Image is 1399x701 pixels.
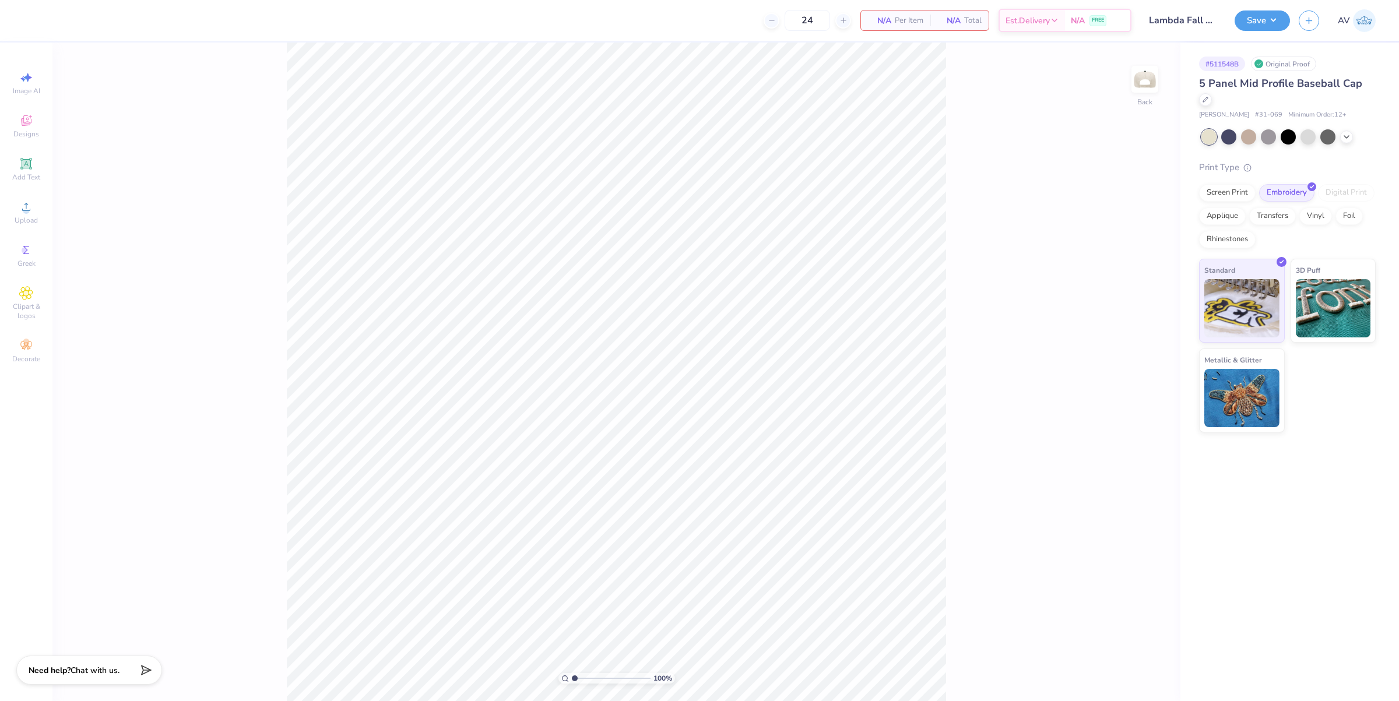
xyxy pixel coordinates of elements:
[13,129,39,139] span: Designs
[15,216,38,225] span: Upload
[1353,9,1376,32] img: Aargy Velasco
[1199,161,1376,174] div: Print Type
[17,259,36,268] span: Greek
[1199,57,1245,71] div: # 511548B
[1199,110,1249,120] span: [PERSON_NAME]
[1199,231,1256,248] div: Rhinestones
[1249,207,1296,225] div: Transfers
[1299,207,1332,225] div: Vinyl
[12,172,40,182] span: Add Text
[895,15,923,27] span: Per Item
[13,86,40,96] span: Image AI
[1071,15,1085,27] span: N/A
[1296,264,1320,276] span: 3D Puff
[1204,279,1280,337] img: Standard
[1338,9,1376,32] a: AV
[653,673,672,684] span: 100 %
[71,665,119,676] span: Chat with us.
[1338,14,1350,27] span: AV
[29,665,71,676] strong: Need help?
[868,15,891,27] span: N/A
[1335,207,1363,225] div: Foil
[1259,184,1314,202] div: Embroidery
[6,302,47,320] span: Clipart & logos
[1140,9,1226,32] input: Untitled Design
[1199,207,1246,225] div: Applique
[1255,110,1282,120] span: # 31-069
[785,10,830,31] input: – –
[1204,354,1262,366] span: Metallic & Glitter
[1006,15,1050,27] span: Est. Delivery
[1235,10,1290,31] button: Save
[964,15,982,27] span: Total
[1318,184,1375,202] div: Digital Print
[1251,57,1316,71] div: Original Proof
[1092,16,1104,24] span: FREE
[1288,110,1347,120] span: Minimum Order: 12 +
[12,354,40,364] span: Decorate
[1204,264,1235,276] span: Standard
[937,15,961,27] span: N/A
[1133,68,1157,91] img: Back
[1199,184,1256,202] div: Screen Print
[1199,76,1362,90] span: 5 Panel Mid Profile Baseball Cap
[1137,97,1152,107] div: Back
[1204,369,1280,427] img: Metallic & Glitter
[1296,279,1371,337] img: 3D Puff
